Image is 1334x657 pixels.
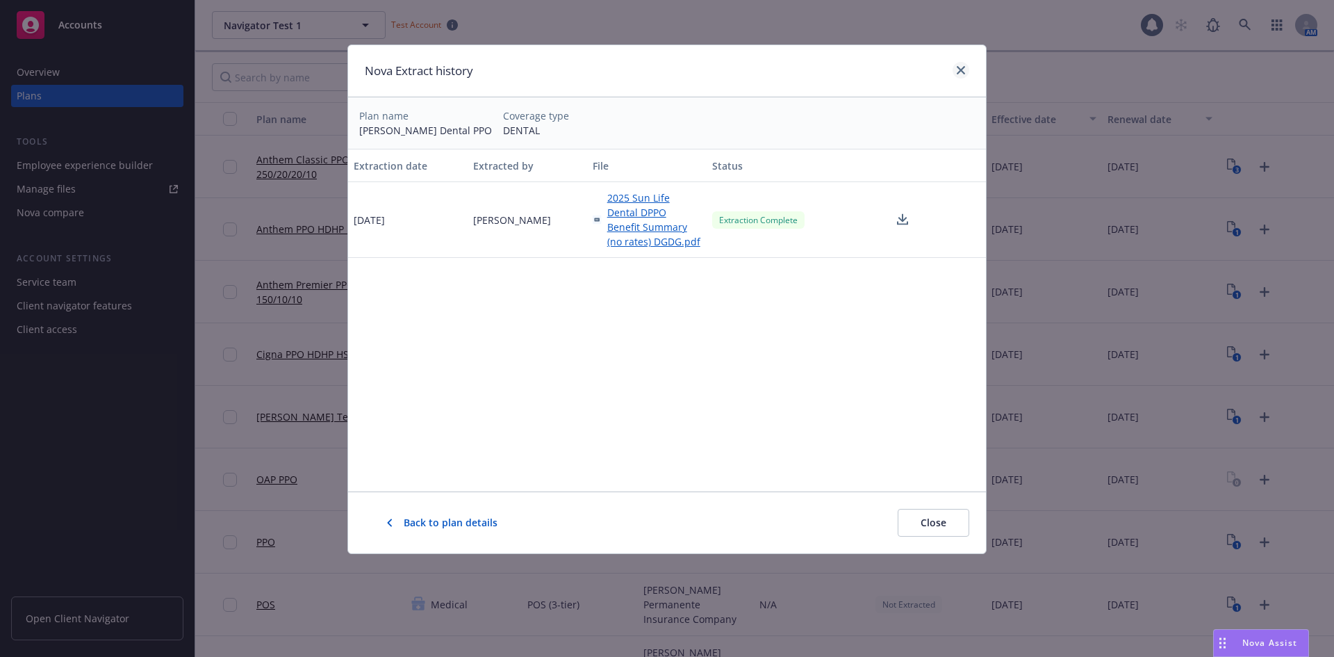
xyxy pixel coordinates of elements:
[707,149,866,182] button: Status
[359,123,492,138] div: [PERSON_NAME] Dental PPO
[359,108,492,123] div: Plan name
[1213,629,1309,657] button: Nova Assist
[404,516,497,530] span: Back to plan details
[593,159,701,173] div: File
[587,149,707,182] button: File
[473,213,551,227] span: [PERSON_NAME]
[1242,637,1297,649] span: Nova Assist
[1214,630,1231,656] div: Drag to move
[365,509,520,537] button: Back to plan details
[354,213,385,227] span: [DATE]
[953,62,969,79] a: close
[607,190,702,249] span: 2025 Sun Life Dental DPPO Benefit Summary (no rates) DGDG.pdf
[898,509,969,537] button: Close
[468,149,587,182] button: Extracted by
[593,190,701,249] a: 2025 Sun Life Dental DPPO Benefit Summary (no rates) DGDG.pdf
[354,159,462,173] div: Extraction date
[503,123,569,138] div: DENTAL
[365,62,473,80] h1: Nova Extract history
[473,159,582,173] div: Extracted by
[712,159,861,173] div: Status
[712,211,805,229] div: Extraction Complete
[503,108,569,123] div: Coverage type
[348,149,468,182] button: Extraction date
